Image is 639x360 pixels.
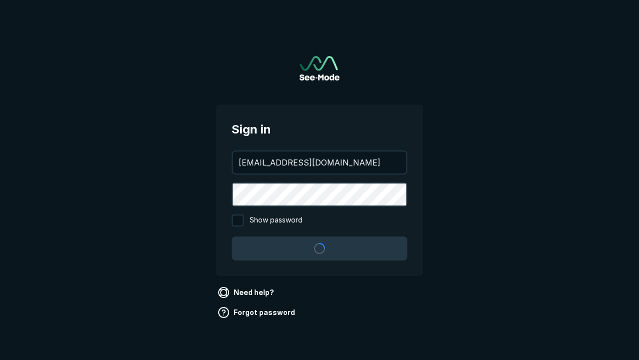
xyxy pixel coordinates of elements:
input: your@email.com [233,151,406,173]
span: Show password [250,214,303,226]
a: Forgot password [216,304,299,320]
a: Go to sign in [300,56,339,80]
img: See-Mode Logo [300,56,339,80]
span: Sign in [232,120,407,138]
a: Need help? [216,284,278,300]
